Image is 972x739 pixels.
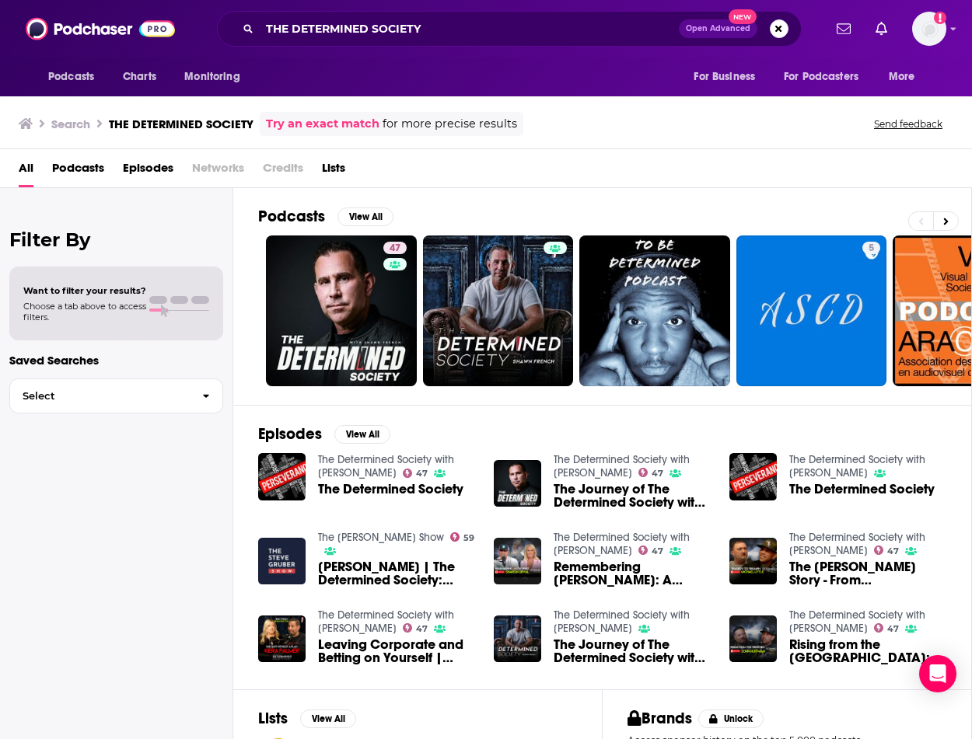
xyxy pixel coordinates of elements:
[217,11,802,47] div: Search podcasts, credits, & more...
[869,117,947,131] button: Send feedback
[258,453,306,500] img: The Determined Society
[729,615,777,663] img: Rising from the Trenches: John Huffman’s Journey from Struggle to Success on The Determined Society
[919,655,956,692] div: Open Intercom Messenger
[554,531,690,557] a: The Determined Society with Shawn French
[318,608,454,635] a: The Determined Society with Shawn French
[337,207,393,226] button: View All
[789,638,946,664] span: Rising from the [GEOGRAPHIC_DATA]: [PERSON_NAME] Journey from Struggle to Success on The Determin...
[258,709,288,728] h2: Lists
[300,709,356,728] button: View All
[830,16,857,42] a: Show notifications dropdown
[912,12,946,46] img: User Profile
[494,615,541,663] img: The Journey of The Determined Society with Shawn French
[258,538,306,585] img: Shawn French | The Determined Society: Overcoming Challenges and Growing Stronger
[416,626,428,633] span: 47
[258,207,325,226] h2: Podcasts
[318,560,475,587] a: Shawn French | The Determined Society: Overcoming Challenges and Growing Stronger
[683,62,774,92] button: open menu
[789,608,925,635] a: The Determined Society with Shawn French
[318,638,475,664] span: Leaving Corporate and Betting on Yourself | [PERSON_NAME] on The Determined Society
[862,242,880,254] a: 5
[554,560,711,587] span: Remembering [PERSON_NAME]: A Tributary Conversation with [PERSON_NAME] on The Determined Society
[789,560,946,587] a: The Michael Little Story - From Foster Care to Real Estate Mogul | The Determined Society
[638,468,664,477] a: 47
[258,207,393,226] a: PodcastsView All
[37,62,114,92] button: open menu
[887,548,899,555] span: 47
[258,615,306,663] img: Leaving Corporate and Betting on Yourself | Kiera Palmer on The Determined Society
[869,241,874,256] span: 5
[123,66,156,88] span: Charts
[9,353,223,368] p: Saved Searches
[887,626,899,633] span: 47
[383,242,407,254] a: 47
[628,709,692,728] h2: Brands
[878,62,935,92] button: open menu
[652,548,663,555] span: 47
[554,608,690,635] a: The Determined Society with Shawn French
[729,9,757,24] span: New
[51,117,90,131] h3: Search
[729,538,777,585] img: The Michael Little Story - From Foster Care to Real Estate Mogul | The Determined Society
[334,425,390,444] button: View All
[9,378,223,413] button: Select
[23,285,146,296] span: Want to filter your results?
[23,301,146,322] span: Choose a tab above to access filters.
[494,538,541,585] img: Remembering Jaxon Tippet: A Tributary Conversation with Sharon Orval on The Determined Society
[318,483,463,496] a: The Determined Society
[26,14,175,44] img: Podchaser - Follow, Share and Rate Podcasts
[554,453,690,479] a: The Determined Society with Shawn French
[889,66,915,88] span: More
[318,560,475,587] span: [PERSON_NAME] | The Determined Society: Overcoming Challenges and Growing Stronger
[912,12,946,46] span: Logged in as ElaineatWink
[19,155,33,187] a: All
[390,241,400,256] span: 47
[383,115,517,133] span: for more precise results
[52,155,104,187] a: Podcasts
[450,532,475,542] a: 59
[789,531,925,557] a: The Determined Society with Shawn French
[729,453,777,500] img: The Determined Society
[789,483,935,496] a: The Determined Society
[263,155,303,187] span: Credits
[934,12,946,24] svg: Add a profile image
[789,638,946,664] a: Rising from the Trenches: John Huffman’s Journey from Struggle to Success on The Determined Society
[318,638,475,664] a: Leaving Corporate and Betting on Yourself | Kiera Palmer on The Determined Society
[109,117,253,131] h3: THE DETERMINED SOCIETY
[554,560,711,587] a: Remembering Jaxon Tippet: A Tributary Conversation with Sharon Orval on The Determined Society
[48,66,94,88] span: Podcasts
[123,155,173,187] a: Episodes
[318,531,444,544] a: The Steve Gruber Show
[266,235,417,386] a: 47
[789,560,946,587] span: The [PERSON_NAME] Story - From [PERSON_NAME] Care to Real Estate Mogul | The Determined Society
[260,16,679,41] input: Search podcasts, credits, & more...
[10,391,190,401] span: Select
[322,155,345,187] a: Lists
[554,638,711,664] span: The Journey of The Determined Society with [PERSON_NAME]
[679,19,757,38] button: Open AdvancedNew
[774,62,881,92] button: open menu
[173,62,260,92] button: open menu
[554,483,711,509] span: The Journey of The Determined Society with [PERSON_NAME]
[403,469,428,478] a: 47
[869,16,893,42] a: Show notifications dropdown
[494,460,541,507] img: The Journey of The Determined Society with Shawn French
[258,709,356,728] a: ListsView All
[874,623,900,633] a: 47
[403,623,428,633] a: 47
